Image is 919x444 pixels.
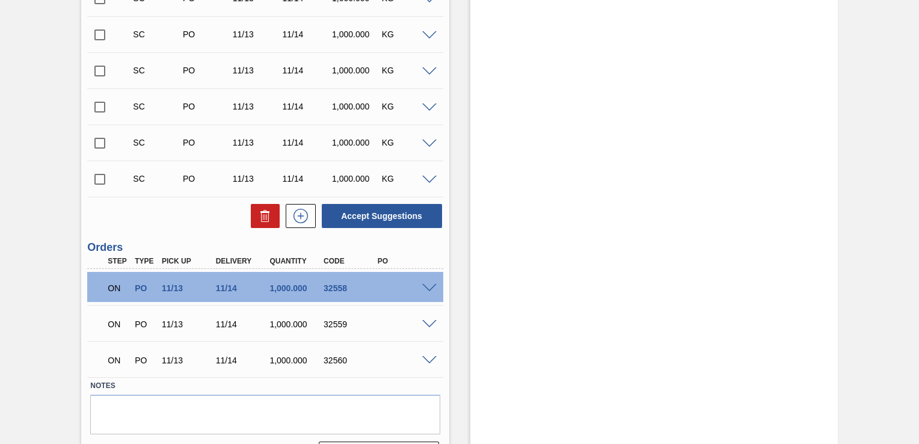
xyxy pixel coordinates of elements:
[379,66,433,75] div: KG
[159,283,218,293] div: 11/13/2025
[130,29,184,39] div: Suggestion Created
[213,356,272,365] div: 11/14/2025
[105,275,132,301] div: Negotiating Order
[329,66,383,75] div: 1,000.000
[108,283,129,293] p: ON
[87,241,443,254] h3: Orders
[159,356,218,365] div: 11/13/2025
[132,356,159,365] div: Purchase order
[279,29,333,39] div: 11/14/2025
[213,319,272,329] div: 11/14/2025
[379,138,433,147] div: KG
[105,347,132,374] div: Negotiating Order
[321,257,380,265] div: Code
[321,356,380,365] div: 32560
[230,102,284,111] div: 11/13/2025
[329,174,383,183] div: 1,000.000
[279,102,333,111] div: 11/14/2025
[280,204,316,228] div: New suggestion
[322,204,442,228] button: Accept Suggestions
[279,66,333,75] div: 11/14/2025
[266,319,325,329] div: 1,000.000
[266,257,325,265] div: Quantity
[132,283,159,293] div: Purchase order
[180,174,234,183] div: Purchase order
[321,319,380,329] div: 32559
[266,283,325,293] div: 1,000.000
[108,356,129,365] p: ON
[130,66,184,75] div: Suggestion Created
[329,102,383,111] div: 1,000.000
[230,138,284,147] div: 11/13/2025
[213,257,272,265] div: Delivery
[130,174,184,183] div: Suggestion Created
[132,319,159,329] div: Purchase order
[180,138,234,147] div: Purchase order
[279,174,333,183] div: 11/14/2025
[230,174,284,183] div: 11/13/2025
[316,203,443,229] div: Accept Suggestions
[379,102,433,111] div: KG
[213,283,272,293] div: 11/14/2025
[379,174,433,183] div: KG
[375,257,434,265] div: PO
[279,138,333,147] div: 11/14/2025
[105,257,132,265] div: Step
[159,319,218,329] div: 11/13/2025
[130,102,184,111] div: Suggestion Created
[180,66,234,75] div: Purchase order
[159,257,218,265] div: Pick up
[230,29,284,39] div: 11/13/2025
[321,283,380,293] div: 32558
[230,66,284,75] div: 11/13/2025
[90,377,440,395] label: Notes
[379,29,433,39] div: KG
[180,102,234,111] div: Purchase order
[105,311,132,338] div: Negotiating Order
[245,204,280,228] div: Delete Suggestions
[130,138,184,147] div: Suggestion Created
[329,29,383,39] div: 1,000.000
[132,257,159,265] div: Type
[180,29,234,39] div: Purchase order
[108,319,129,329] p: ON
[266,356,325,365] div: 1,000.000
[329,138,383,147] div: 1,000.000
